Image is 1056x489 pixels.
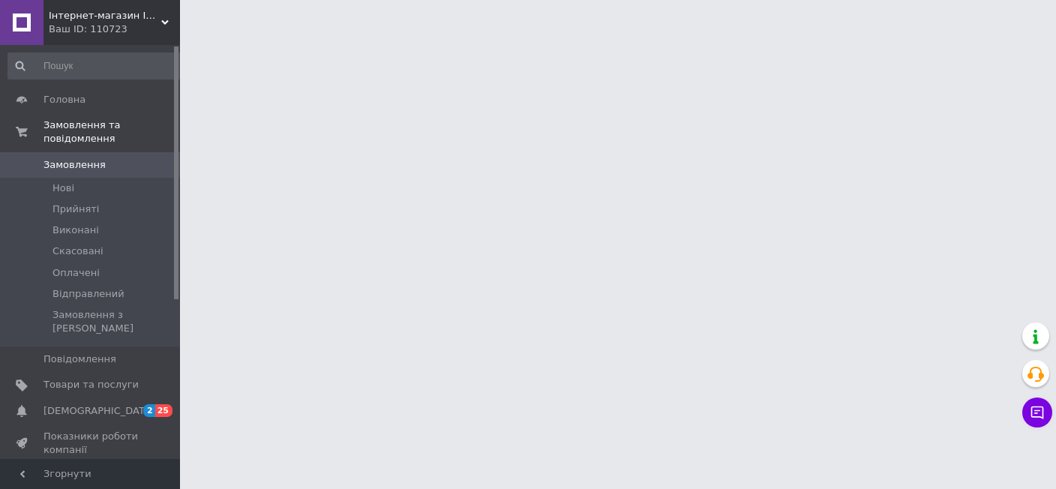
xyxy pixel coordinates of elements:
[43,352,116,366] span: Повідомлення
[43,404,154,418] span: [DEMOGRAPHIC_DATA]
[155,404,172,417] span: 25
[52,223,99,237] span: Виконані
[43,93,85,106] span: Головна
[52,244,103,258] span: Скасовані
[43,118,180,145] span: Замовлення та повідомлення
[52,202,99,216] span: Прийняті
[43,378,139,391] span: Товари та послуги
[43,158,106,172] span: Замовлення
[7,52,184,79] input: Пошук
[52,181,74,195] span: Нові
[143,404,155,417] span: 2
[52,266,100,280] span: Оплачені
[43,430,139,457] span: Показники роботи компанії
[52,287,124,301] span: Відправлений
[52,308,182,335] span: Замовлення з [PERSON_NAME]
[1022,397,1052,427] button: Чат з покупцем
[49,9,161,22] span: Інтернет-магазин Імперія-TV
[49,22,180,36] div: Ваш ID: 110723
